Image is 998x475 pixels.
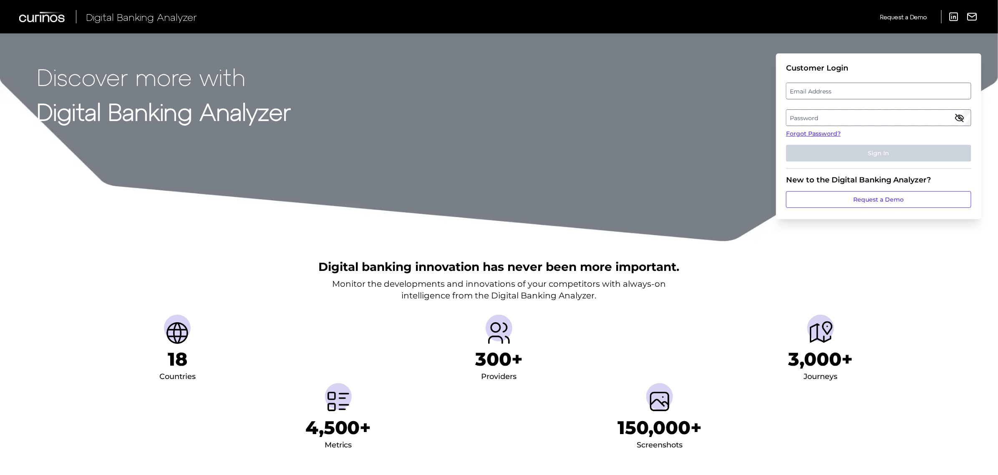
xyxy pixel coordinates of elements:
span: Digital Banking Analyzer [86,11,197,23]
h1: 300+ [475,348,523,370]
img: Providers [486,320,512,346]
a: Request a Demo [786,191,971,208]
div: Metrics [325,439,352,452]
h1: 150,000+ [617,417,702,439]
p: Monitor the developments and innovations of your competitors with always-on intelligence from the... [332,278,666,301]
button: Sign In [786,145,971,162]
a: Forgot Password? [786,129,971,138]
div: Journeys [804,370,837,384]
h2: Digital banking innovation has never been more important. [319,259,680,275]
div: Screenshots [637,439,683,452]
div: Providers [481,370,517,384]
h1: 4,500+ [305,417,371,439]
div: New to the Digital Banking Analyzer? [786,175,971,184]
span: Request a Demo [880,13,927,20]
label: Password [786,110,970,125]
img: Metrics [325,388,352,415]
strong: Digital Banking Analyzer [37,97,291,125]
h1: 3,000+ [788,348,853,370]
img: Screenshots [646,388,673,415]
a: Request a Demo [880,10,927,24]
div: Countries [159,370,196,384]
label: Email Address [786,83,970,99]
img: Countries [164,320,191,346]
img: Curinos [19,12,66,22]
h1: 18 [168,348,187,370]
img: Journeys [807,320,834,346]
div: Customer Login [786,63,971,73]
p: Discover more with [37,63,291,90]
